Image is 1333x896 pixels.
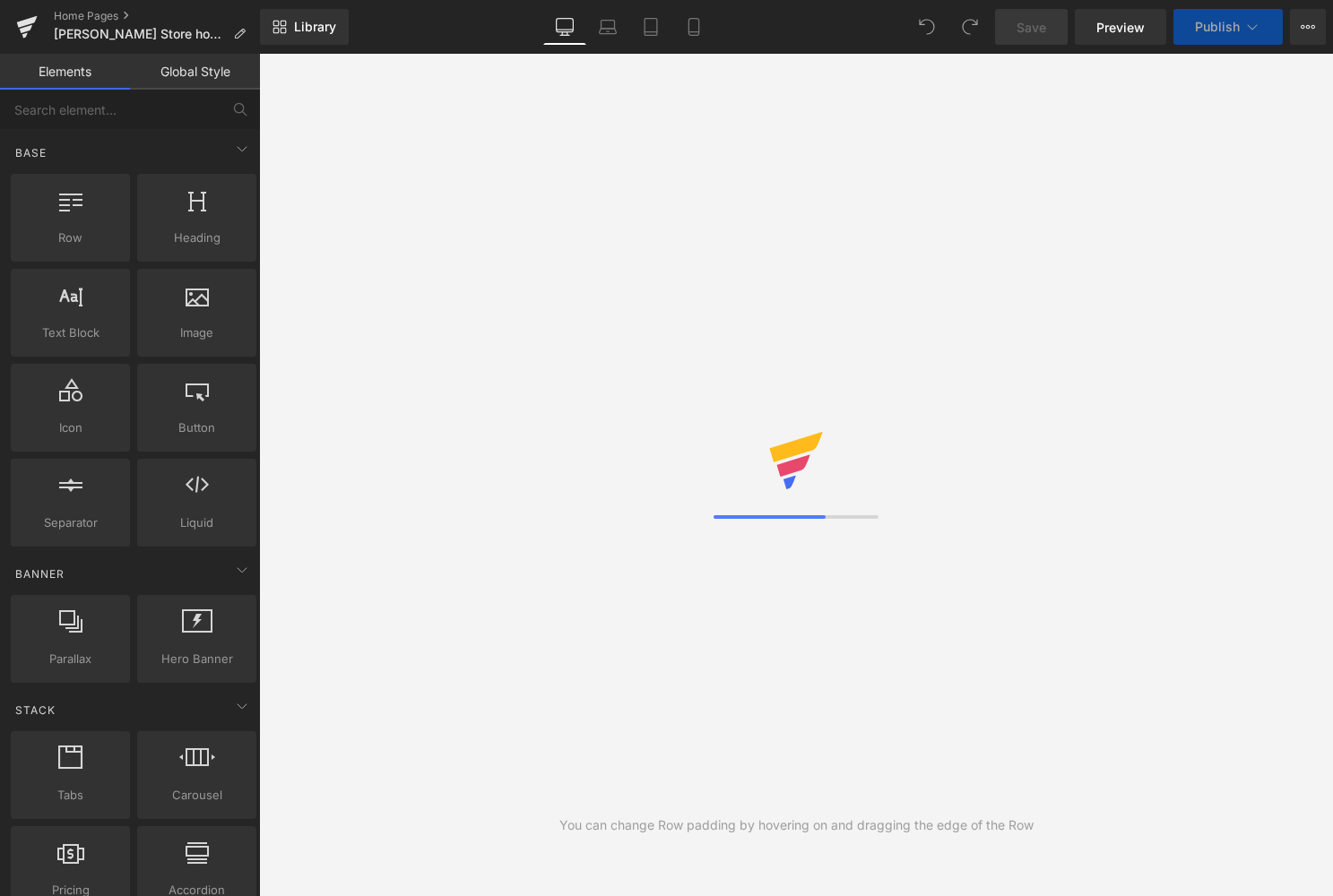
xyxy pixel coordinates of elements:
span: Tabs [16,786,125,805]
a: New Library [260,9,349,45]
span: Carousel [143,786,251,805]
a: Laptop [586,9,629,45]
a: Preview [1075,9,1166,45]
span: Publish [1195,20,1240,34]
span: Hero Banner [143,650,251,668]
a: Desktop [543,9,586,45]
a: Mobile [672,9,715,45]
a: Global Style [130,54,260,90]
span: Preview [1096,18,1145,37]
span: [PERSON_NAME] Store home page [54,27,226,41]
span: Parallax [16,650,125,668]
span: Separator [16,513,125,532]
span: Button [143,418,251,437]
span: Icon [16,418,125,437]
a: Home Pages [54,9,260,23]
button: Publish [1173,9,1283,45]
a: Tablet [629,9,672,45]
button: More [1290,9,1326,45]
span: Stack [13,702,57,719]
span: Banner [13,565,66,582]
span: Base [13,144,48,161]
span: Image [143,323,251,342]
button: Redo [952,9,988,45]
span: Library [294,19,336,35]
span: Row [16,228,125,247]
span: Save [1017,18,1046,37]
span: Heading [143,228,251,247]
div: You can change Row padding by hovering on and dragging the edge of the Row [559,815,1034,835]
span: Text Block [16,323,125,342]
span: Liquid [143,513,251,532]
button: Undo [909,9,945,45]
